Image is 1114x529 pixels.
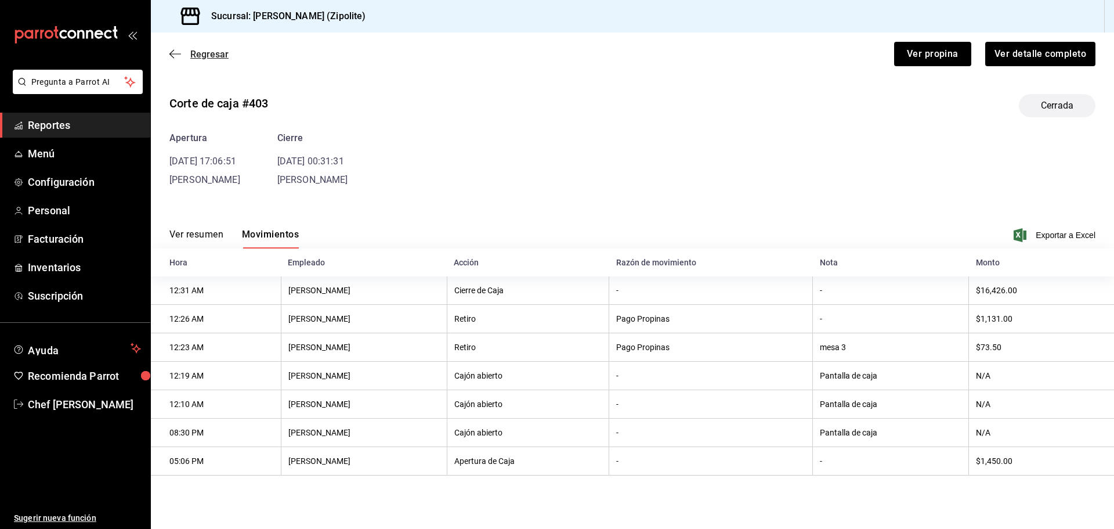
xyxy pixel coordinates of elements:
a: Pregunta a Parrot AI [8,84,143,96]
th: 12:23 AM [151,333,281,362]
th: Pantalla de caja [813,390,969,419]
th: $16,426.00 [969,276,1114,305]
th: [PERSON_NAME] [281,390,447,419]
th: Cajón abierto [447,419,609,447]
th: $73.50 [969,333,1114,362]
span: Cerrada [1034,99,1080,113]
div: Corte de caja #403 [169,95,268,112]
span: Personal [28,203,141,218]
th: 08:30 PM [151,419,281,447]
button: Ver propina [894,42,971,66]
span: Chef [PERSON_NAME] [28,397,141,412]
th: [PERSON_NAME] [281,419,447,447]
th: Pago Propinas [609,305,813,333]
th: Empleado [281,249,447,276]
th: [PERSON_NAME] [281,447,447,476]
button: Pregunta a Parrot AI [13,70,143,94]
button: Regresar [169,49,229,60]
th: - [813,276,969,305]
span: Regresar [190,49,229,60]
th: 12:26 AM [151,305,281,333]
th: - [813,305,969,333]
th: Acción [447,249,609,276]
th: Pantalla de caja [813,362,969,390]
th: [PERSON_NAME] [281,276,447,305]
span: Menú [28,146,141,161]
button: open_drawer_menu [128,30,137,39]
th: Cajón abierto [447,390,609,419]
th: [PERSON_NAME] [281,362,447,390]
div: navigation tabs [169,229,299,249]
th: [PERSON_NAME] [281,305,447,333]
h3: Sucursal: [PERSON_NAME] (Zipolite) [202,9,366,23]
th: N/A [969,390,1114,419]
time: [DATE] 00:31:31 [277,156,344,167]
th: - [813,447,969,476]
th: $1,131.00 [969,305,1114,333]
span: [PERSON_NAME] [277,174,348,185]
th: N/A [969,419,1114,447]
th: 12:31 AM [151,276,281,305]
th: - [609,276,813,305]
span: Recomienda Parrot [28,368,141,384]
th: mesa 3 [813,333,969,362]
th: 12:19 AM [151,362,281,390]
th: Cajón abierto [447,362,609,390]
span: Pregunta a Parrot AI [31,76,125,88]
th: N/A [969,362,1114,390]
th: [PERSON_NAME] [281,333,447,362]
th: 05:06 PM [151,447,281,476]
th: Apertura de Caja [447,447,609,476]
div: Apertura [169,131,240,145]
th: $1,450.00 [969,447,1114,476]
th: Monto [969,249,1114,276]
th: Nota [813,249,969,276]
th: - [609,419,813,447]
button: Exportar a Excel [1016,228,1095,242]
th: Razón de movimiento [609,249,813,276]
span: Suscripción [28,288,141,304]
th: - [609,390,813,419]
th: Cierre de Caja [447,276,609,305]
span: Configuración [28,174,141,190]
span: Inventarios [28,260,141,275]
th: Hora [151,249,281,276]
th: - [609,447,813,476]
th: Pantalla de caja [813,419,969,447]
th: - [609,362,813,390]
button: Movimientos [242,229,299,249]
span: Sugerir nueva función [14,512,141,524]
button: Ver resumen [169,229,223,249]
span: Ayuda [28,341,126,355]
span: Reportes [28,117,141,133]
time: [DATE] 17:06:51 [169,156,236,167]
th: Retiro [447,305,609,333]
th: Retiro [447,333,609,362]
button: Ver detalle completo [985,42,1095,66]
th: 12:10 AM [151,390,281,419]
th: Pago Propinas [609,333,813,362]
span: Facturación [28,231,141,247]
span: [PERSON_NAME] [169,174,240,185]
div: Cierre [277,131,348,145]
